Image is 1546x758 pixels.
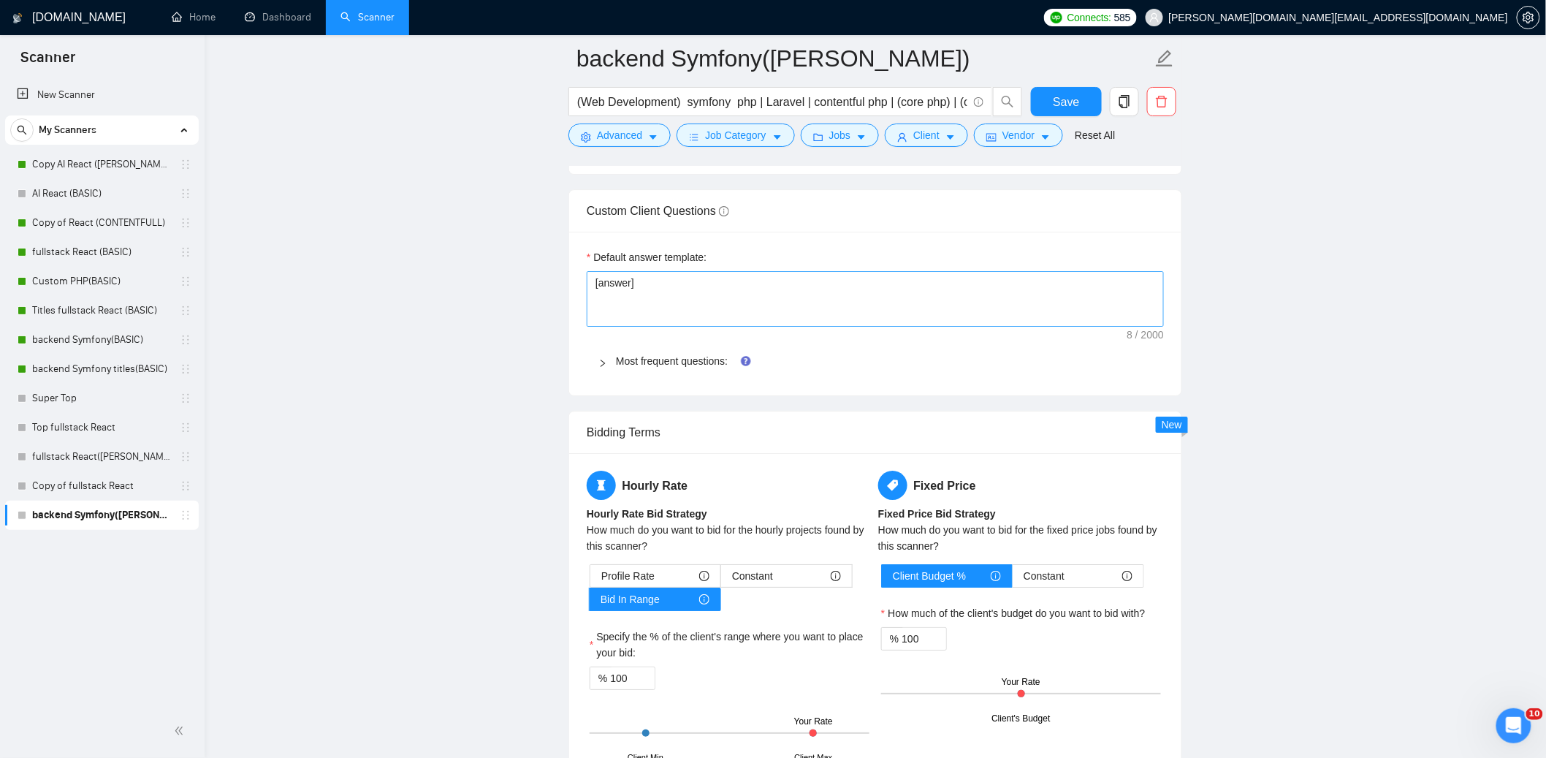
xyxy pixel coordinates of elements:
[32,208,171,238] a: Copy of React (CONTENTFULL)
[180,276,191,287] span: holder
[878,471,1164,500] h5: Fixed Price
[913,127,940,143] span: Client
[172,11,216,23] a: homeHome
[577,93,967,111] input: Search Freelance Jobs...
[878,508,996,520] b: Fixed Price Bid Strategy
[9,47,87,77] span: Scanner
[5,115,199,530] li: My Scanners
[699,594,709,604] span: info-circle
[648,132,658,143] span: caret-down
[856,132,867,143] span: caret-down
[576,40,1152,77] input: Scanner name...
[677,124,794,147] button: barsJob Categorycaret-down
[1149,12,1159,23] span: user
[180,480,191,492] span: holder
[610,667,655,689] input: Specify the % of the client's range where you want to place your bid:
[180,334,191,346] span: holder
[587,249,707,265] label: Default answer template:
[587,522,872,554] div: How much do you want to bid for the hourly projects found by this scanner?
[974,97,983,107] span: info-circle
[1517,12,1540,23] a: setting
[794,715,833,729] div: Your Rate
[32,442,171,471] a: fullstack React([PERSON_NAME])
[32,501,171,530] a: backend Symfony([PERSON_NAME])
[885,124,968,147] button: userClientcaret-down
[180,363,191,375] span: holder
[32,325,171,355] a: backend Symfony(BASIC)
[893,565,966,587] span: Client Budget %
[897,132,907,143] span: user
[1496,708,1531,743] iframe: Intercom live chat
[945,132,956,143] span: caret-down
[1148,95,1176,108] span: delete
[1155,49,1174,68] span: edit
[1110,87,1139,116] button: copy
[601,588,660,610] span: Bid In Range
[598,359,607,368] span: right
[587,344,1164,378] div: Most frequent questions:
[1114,10,1130,26] span: 585
[32,355,171,384] a: backend Symfony titles(BASIC)
[1526,708,1543,720] span: 10
[829,127,851,143] span: Jobs
[590,629,869,661] label: Specify the % of the client's range where you want to place your bid:
[568,124,671,147] button: settingAdvancedcaret-down
[180,188,191,200] span: holder
[991,712,1050,726] div: Client's Budget
[994,95,1021,108] span: search
[1518,12,1539,23] span: setting
[32,179,171,208] a: AI React (BASIC)
[587,205,729,217] span: Custom Client Questions
[587,508,707,520] b: Hourly Rate Bid Strategy
[32,296,171,325] a: Titles fullstack React (BASIC)
[1111,95,1138,108] span: copy
[1031,87,1102,116] button: Save
[1067,10,1111,26] span: Connects:
[32,238,171,267] a: fullstack React (BASIC)
[32,384,171,413] a: Super Top
[878,522,1164,554] div: How much do you want to bid for the fixed price jobs found by this scanner?
[32,150,171,179] a: Copy AI React ([PERSON_NAME])
[597,127,642,143] span: Advanced
[11,125,33,135] span: search
[719,206,729,216] span: info-circle
[831,571,841,581] span: info-circle
[180,305,191,317] span: holder
[180,509,191,521] span: holder
[772,132,782,143] span: caret-down
[801,124,880,147] button: folderJobscaret-down
[1147,87,1176,116] button: delete
[32,471,171,501] a: Copy of fullstack React
[993,87,1022,116] button: search
[974,124,1063,147] button: idcardVendorcaret-down
[180,451,191,463] span: holder
[587,471,872,500] h5: Hourly Rate
[5,80,199,110] li: New Scanner
[587,412,1164,453] div: Bidding Terms
[991,571,1001,581] span: info-circle
[1002,675,1040,689] div: Your Rate
[587,271,1164,327] textarea: Default answer template:
[180,393,191,404] span: holder
[245,11,311,23] a: dashboardDashboard
[601,565,655,587] span: Profile Rate
[732,565,773,587] span: Constant
[10,118,34,142] button: search
[180,422,191,433] span: holder
[174,724,189,738] span: double-left
[1053,93,1079,111] span: Save
[616,355,728,367] a: Most frequent questions:
[739,355,753,368] div: Tooltip anchor
[1002,127,1035,143] span: Vendor
[1040,132,1051,143] span: caret-down
[699,571,709,581] span: info-circle
[32,267,171,296] a: Custom PHP(BASIC)
[881,605,1146,621] label: How much of the client's budget do you want to bid with?
[39,115,96,145] span: My Scanners
[689,132,699,143] span: bars
[17,80,187,110] a: New Scanner
[180,217,191,229] span: holder
[1517,6,1540,29] button: setting
[986,132,997,143] span: idcard
[878,471,907,500] span: tag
